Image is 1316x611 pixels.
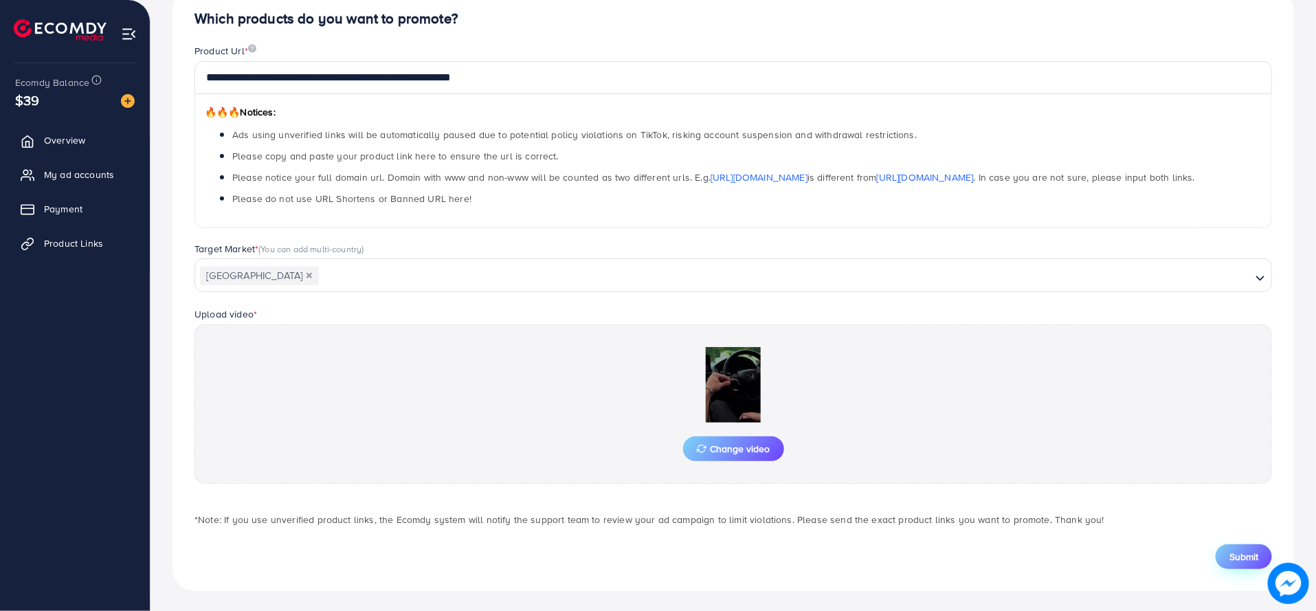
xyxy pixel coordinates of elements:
[232,149,559,163] span: Please copy and paste your product link here to ensure the url is correct.
[665,347,802,423] img: Preview Image
[10,195,140,223] a: Payment
[194,258,1272,291] div: Search for option
[232,128,917,142] span: Ads using unverified links will be automatically paused due to potential policy violations on Tik...
[15,76,89,89] span: Ecomdy Balance
[44,168,114,181] span: My ad accounts
[15,90,39,110] span: $39
[877,170,974,184] a: [URL][DOMAIN_NAME]
[200,267,319,286] span: [GEOGRAPHIC_DATA]
[232,170,1195,184] span: Please notice your full domain url. Domain with www and non-www will be counted as two different ...
[10,161,140,188] a: My ad accounts
[194,44,256,58] label: Product Url
[205,105,240,119] span: 🔥🔥🔥
[306,272,313,279] button: Deselect Pakistan
[683,436,784,461] button: Change video
[121,26,137,42] img: menu
[194,307,257,321] label: Upload video
[44,202,82,216] span: Payment
[697,444,770,454] span: Change video
[194,511,1272,528] p: *Note: If you use unverified product links, the Ecomdy system will notify the support team to rev...
[14,19,107,41] img: logo
[194,10,1272,27] h4: Which products do you want to promote?
[232,192,471,205] span: Please do not use URL Shortens or Banned URL here!
[194,242,364,256] label: Target Market
[10,230,140,257] a: Product Links
[10,126,140,154] a: Overview
[44,133,85,147] span: Overview
[1229,550,1258,564] span: Submit
[248,44,256,53] img: image
[1216,544,1272,569] button: Submit
[258,243,364,255] span: (You can add multi-country)
[44,236,103,250] span: Product Links
[205,105,276,119] span: Notices:
[121,94,135,108] img: image
[1268,563,1309,604] img: image
[711,170,807,184] a: [URL][DOMAIN_NAME]
[320,266,1250,287] input: Search for option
